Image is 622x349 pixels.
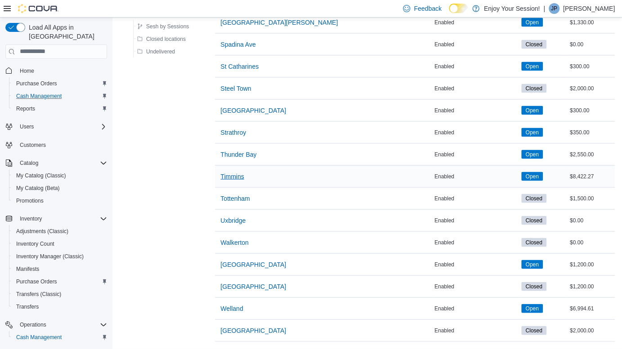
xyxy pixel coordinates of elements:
div: $6,994.61 [568,303,615,314]
button: Inventory Count [9,238,111,250]
span: Promotions [16,197,44,204]
span: Closed [521,326,546,335]
span: Users [20,123,34,130]
span: Customers [16,139,107,150]
a: Cash Management [13,332,65,343]
span: Purchase Orders [16,278,57,285]
span: Walkerton [220,238,249,247]
button: [GEOGRAPHIC_DATA] [217,102,290,119]
p: | [543,3,545,14]
span: Manifests [16,265,39,273]
span: Catalog [16,158,107,168]
span: [GEOGRAPHIC_DATA] [220,106,286,115]
span: Closed [521,238,546,247]
span: My Catalog (Beta) [16,185,60,192]
button: Inventory [2,212,111,225]
button: Strathroy [217,124,250,141]
span: Open [521,172,542,181]
button: Undelivered [134,46,179,57]
span: Manifests [13,264,107,274]
span: Customers [20,141,46,149]
div: $300.00 [568,105,615,116]
a: Promotions [13,195,47,206]
span: Adjustments (Classic) [16,228,68,235]
span: Open [525,150,538,159]
button: Promotions [9,194,111,207]
span: Closed [525,40,542,49]
span: Open [525,18,538,27]
div: Enabled [433,303,520,314]
button: [GEOGRAPHIC_DATA] [217,322,290,340]
span: [GEOGRAPHIC_DATA][PERSON_NAME] [220,18,338,27]
span: Catalog [20,159,38,167]
span: Closed [521,216,546,225]
p: [PERSON_NAME] [563,3,615,14]
button: [GEOGRAPHIC_DATA][PERSON_NAME] [217,13,341,31]
span: Closed [521,282,546,291]
span: Open [521,260,542,269]
button: Home [2,64,111,77]
span: Cash Management [13,91,107,102]
span: Cash Management [16,334,62,341]
div: $1,330.00 [568,17,615,28]
a: Manifests [13,264,43,274]
span: Transfers [13,301,107,312]
div: Enabled [433,105,520,116]
button: My Catalog (Beta) [9,182,111,194]
span: St Catharines [220,62,259,71]
span: Welland [220,304,243,313]
span: Inventory [20,215,42,222]
div: Jesse Prior [549,3,559,14]
span: Strathroy [220,128,246,137]
button: Manifests [9,263,111,275]
button: Users [2,120,111,133]
div: Enabled [433,171,520,182]
span: Closed [525,239,542,247]
button: Inventory Manager (Classic) [9,250,111,263]
button: Steel Town [217,80,255,97]
span: Open [521,106,542,115]
button: Cash Management [9,90,111,102]
a: Inventory Count [13,239,58,249]
span: Adjustments (Classic) [13,226,107,237]
span: [GEOGRAPHIC_DATA] [220,260,286,269]
div: Enabled [433,61,520,72]
div: $350.00 [568,127,615,138]
span: Closed [525,216,542,225]
span: Open [521,304,542,313]
span: Reports [16,105,35,112]
div: Enabled [433,281,520,292]
div: $0.00 [568,39,615,50]
a: Transfers (Classic) [13,289,65,300]
div: Enabled [433,193,520,204]
button: [GEOGRAPHIC_DATA] [217,278,290,296]
span: Closed [525,194,542,203]
a: Home [16,66,38,76]
div: Enabled [433,149,520,160]
div: Enabled [433,259,520,270]
div: Enabled [433,325,520,336]
button: Customers [2,138,111,151]
button: Spadina Ave [217,35,259,53]
a: Purchase Orders [13,276,61,287]
span: Load All Apps in [GEOGRAPHIC_DATA] [25,23,107,41]
span: Open [525,261,538,269]
span: Purchase Orders [16,80,57,87]
span: Thunder Bay [220,150,256,159]
button: Cash Management [9,331,111,344]
div: $1,200.00 [568,281,615,292]
button: Operations [2,318,111,331]
a: My Catalog (Beta) [13,183,63,194]
button: St Catharines [217,57,262,75]
span: Home [16,65,107,76]
div: Enabled [433,127,520,138]
span: Inventory Manager (Classic) [16,253,84,260]
span: Sesh by Sessions [146,22,189,30]
span: Transfers [16,303,39,310]
span: Closed [525,84,542,93]
div: $0.00 [568,215,615,226]
div: $1,500.00 [568,193,615,204]
a: Cash Management [13,91,65,102]
span: Open [525,128,538,137]
a: Transfers [13,301,42,312]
